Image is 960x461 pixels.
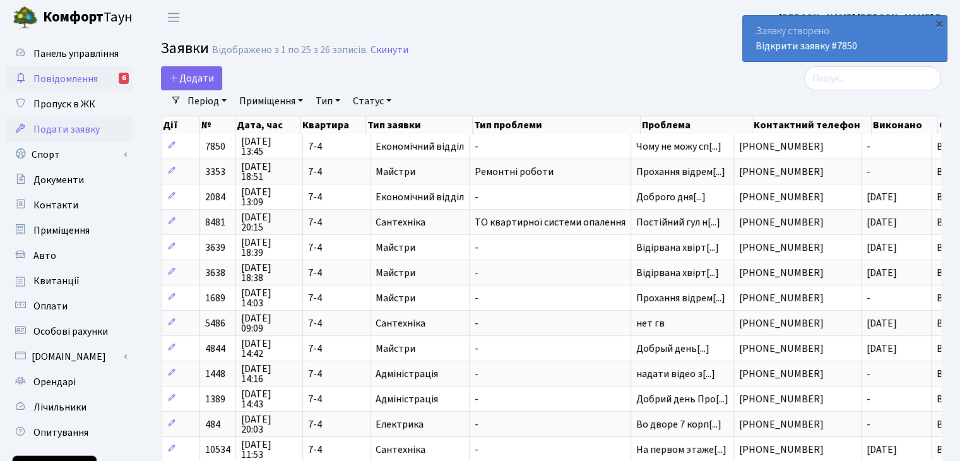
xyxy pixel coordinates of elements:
[636,190,706,204] span: Доброго дня[...]
[376,217,464,227] span: Сантехніка
[475,419,625,429] span: -
[308,445,365,455] span: 7-4
[475,318,625,328] span: -
[6,117,133,142] a: Подати заявку
[161,66,222,90] a: Додати
[739,242,856,253] span: [PHONE_NUMBER]
[376,445,464,455] span: Сантехніка
[241,364,297,384] span: [DATE] 14:16
[739,141,856,152] span: [PHONE_NUMBER]
[241,288,297,308] span: [DATE] 14:03
[241,162,297,182] span: [DATE] 18:51
[205,140,225,153] span: 7850
[33,426,88,440] span: Опитування
[308,242,365,253] span: 7-4
[205,190,225,204] span: 2084
[739,369,856,379] span: [PHONE_NUMBER]
[475,217,625,227] span: ТО квартирної системи опалення
[739,445,856,455] span: [PHONE_NUMBER]
[311,90,345,112] a: Тип
[33,299,68,313] span: Оплати
[641,116,752,134] th: Проблема
[636,266,719,280] span: Відірвана хвірт[...]
[33,274,80,288] span: Квитанції
[872,116,938,134] th: Виконано
[6,66,133,92] a: Повідомлення6
[6,167,133,193] a: Документи
[743,16,947,61] div: Заявку створено
[33,123,100,136] span: Подати заявку
[636,342,709,356] span: Добрый день[...]
[308,217,365,227] span: 7-4
[376,242,464,253] span: Майстри
[33,224,90,237] span: Приміщення
[867,342,897,356] span: [DATE]
[6,92,133,117] a: Пропуск в ЖК
[756,39,857,53] a: Відкрити заявку #7850
[867,392,870,406] span: -
[241,187,297,207] span: [DATE] 13:09
[475,192,625,202] span: -
[376,293,464,303] span: Майстри
[241,212,297,232] span: [DATE] 20:15
[235,116,301,134] th: Дата, час
[376,318,464,328] span: Сантехніка
[739,394,856,404] span: [PHONE_NUMBER]
[475,394,625,404] span: -
[867,165,870,179] span: -
[376,394,464,404] span: Адміністрація
[475,242,625,253] span: -
[739,217,856,227] span: [PHONE_NUMBER]
[366,116,473,134] th: Тип заявки
[636,392,728,406] span: Добрий день Про[...]
[205,291,225,305] span: 1689
[752,116,872,134] th: Контактний телефон
[308,394,365,404] span: 7-4
[308,293,365,303] span: 7-4
[779,11,945,25] b: [PERSON_NAME] [PERSON_NAME] В.
[162,116,200,134] th: Дії
[475,369,625,379] span: -
[205,367,225,381] span: 1448
[867,367,870,381] span: -
[636,291,725,305] span: Прохання відрем[...]
[33,72,98,86] span: Повідомлення
[182,90,232,112] a: Період
[376,344,464,354] span: Майстри
[636,140,721,153] span: Чому не можу сп[...]
[212,44,368,56] div: Відображено з 1 по 25 з 26 записів.
[867,417,870,431] span: -
[33,198,78,212] span: Контакти
[475,167,625,177] span: Ремонтні роботи
[33,97,95,111] span: Пропуск в ЖК
[43,7,104,27] b: Комфорт
[308,268,365,278] span: 7-4
[6,193,133,218] a: Контакти
[6,319,133,344] a: Особові рахунки
[867,241,897,254] span: [DATE]
[241,313,297,333] span: [DATE] 09:09
[376,192,464,202] span: Економічний відділ
[33,325,108,338] span: Особові рахунки
[241,237,297,258] span: [DATE] 18:39
[739,293,856,303] span: [PHONE_NUMBER]
[241,414,297,434] span: [DATE] 20:03
[6,369,133,395] a: Орендарі
[241,338,297,359] span: [DATE] 14:42
[636,367,715,381] span: надати відео з[...]
[867,443,897,457] span: [DATE]
[376,268,464,278] span: Майстри
[6,268,133,294] a: Квитанції
[6,395,133,420] a: Лічильники
[234,90,308,112] a: Приміщення
[475,344,625,354] span: -
[33,47,119,61] span: Панель управління
[241,136,297,157] span: [DATE] 13:45
[13,5,38,30] img: logo.png
[205,266,225,280] span: 3638
[804,66,941,90] input: Пошук...
[6,294,133,319] a: Оплати
[636,443,726,457] span: На первом этаже[...]
[308,192,365,202] span: 7-4
[205,392,225,406] span: 1389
